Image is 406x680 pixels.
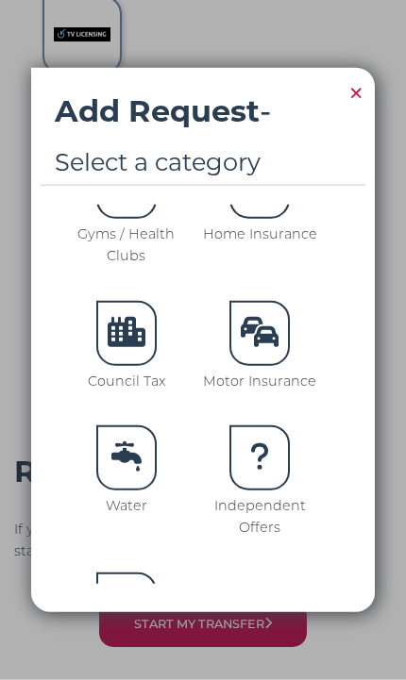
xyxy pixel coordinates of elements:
[203,495,318,539] p: Independent Offers
[55,87,323,185] h4: -
[69,371,184,392] p: Council Tax
[342,40,370,147] button: Close
[69,224,184,268] p: Gyms / Health Clubs
[203,224,318,245] p: Home Insurance
[347,75,364,111] span: ×
[69,495,184,517] p: Water
[55,147,261,176] span: Select a category
[55,92,260,129] strong: Add Request
[203,371,318,392] p: Motor Insurance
